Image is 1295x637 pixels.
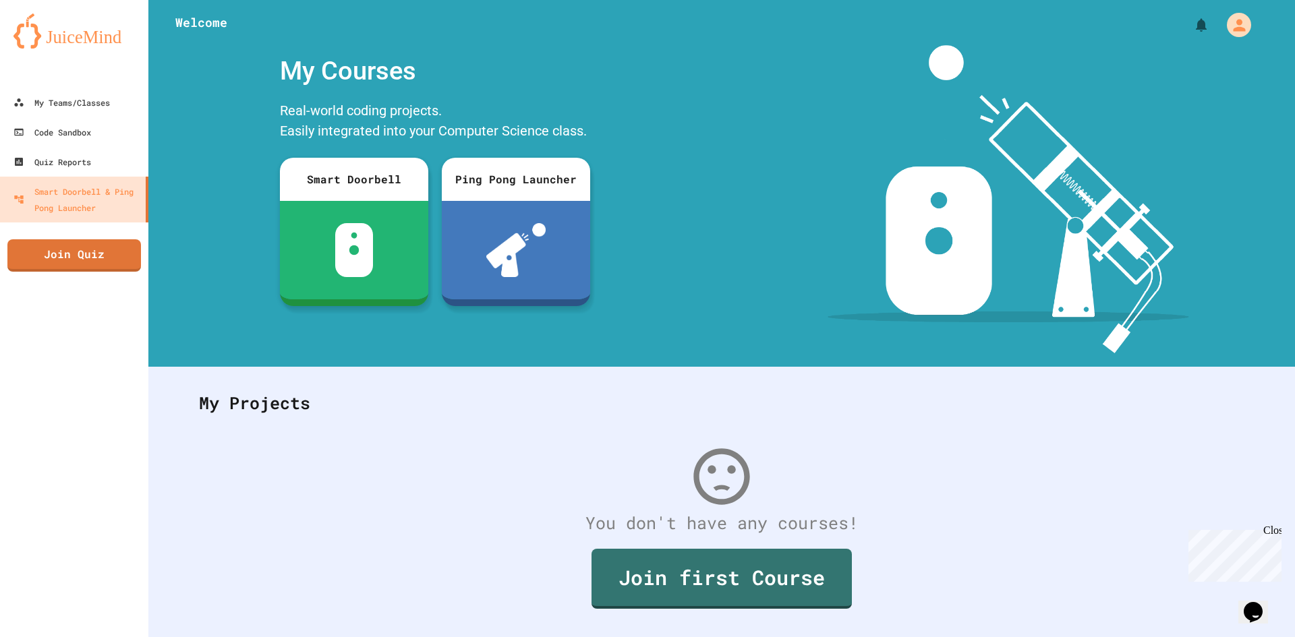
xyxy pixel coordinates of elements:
div: My Account [1213,9,1255,40]
div: Chat with us now!Close [5,5,93,86]
img: banner-image-my-projects.png [828,45,1189,353]
div: Smart Doorbell & Ping Pong Launcher [13,183,140,216]
div: My Projects [185,377,1258,429]
div: My Courses [273,45,597,97]
div: You don't have any courses! [185,510,1258,536]
div: Quiz Reports [13,154,91,170]
div: Real-world coding projects. Easily integrated into your Computer Science class. [273,97,597,148]
img: ppl-with-ball.png [486,223,546,277]
div: Ping Pong Launcher [442,158,590,201]
iframe: chat widget [1183,524,1282,582]
div: My Teams/Classes [13,94,110,111]
iframe: chat widget [1238,583,1282,624]
div: My Notifications [1168,13,1213,36]
div: Code Sandbox [13,124,91,140]
div: Smart Doorbell [280,158,428,201]
a: Join first Course [592,549,852,609]
a: Join Quiz [7,239,141,272]
img: logo-orange.svg [13,13,135,49]
img: sdb-white.svg [335,223,374,277]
